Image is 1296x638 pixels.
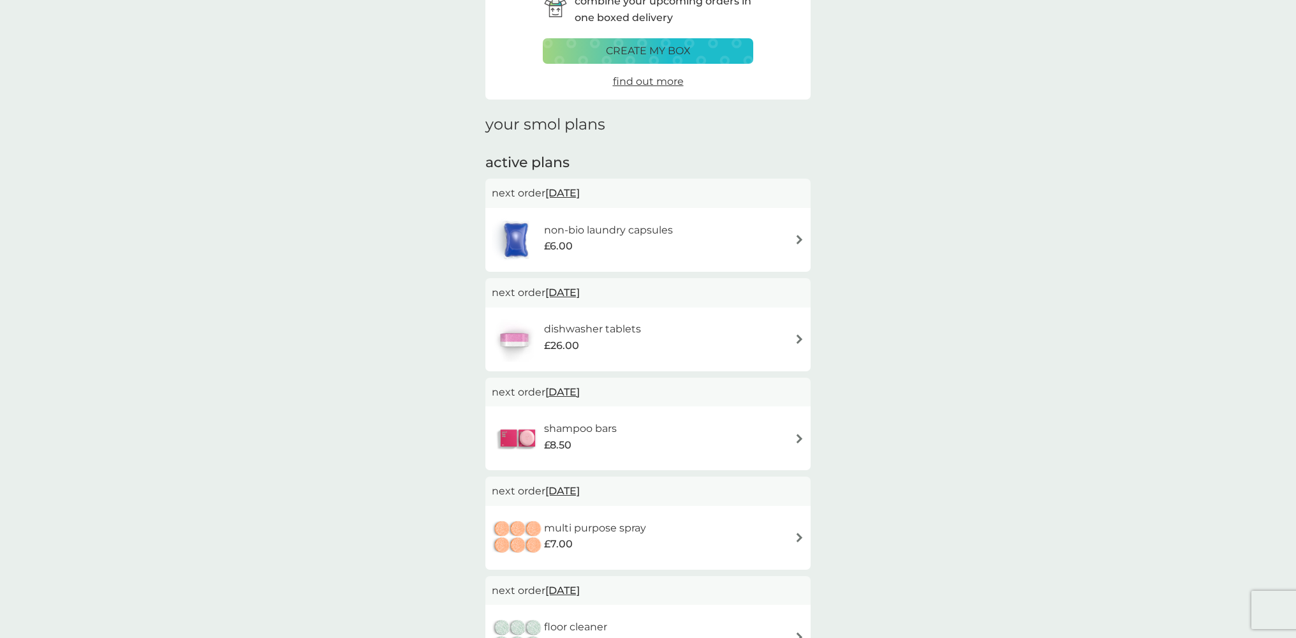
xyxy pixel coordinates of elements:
img: non-bio laundry capsules [492,218,540,262]
img: arrow right [795,434,804,443]
img: multi purpose spray [492,516,544,560]
span: [DATE] [545,380,580,404]
p: create my box [606,43,691,59]
h6: floor cleaner [544,619,607,635]
span: £7.00 [544,536,573,553]
h6: dishwasher tablets [544,321,641,338]
h6: non-bio laundry capsules [544,222,673,239]
h2: active plans [485,153,811,173]
span: [DATE] [545,280,580,305]
h1: your smol plans [485,115,811,134]
img: arrow right [795,334,804,344]
button: create my box [543,38,753,64]
p: next order [492,285,804,301]
span: £8.50 [544,437,571,454]
span: £26.00 [544,338,579,354]
img: dishwasher tablets [492,317,536,362]
span: [DATE] [545,478,580,503]
p: next order [492,185,804,202]
h6: shampoo bars [544,420,617,437]
h6: multi purpose spray [544,520,646,537]
p: next order [492,582,804,599]
img: arrow right [795,235,804,244]
span: [DATE] [545,578,580,603]
p: next order [492,384,804,401]
span: find out more [613,75,684,87]
img: shampoo bars [492,416,544,461]
img: arrow right [795,533,804,542]
p: next order [492,483,804,500]
span: [DATE] [545,181,580,205]
a: find out more [613,73,684,90]
span: £6.00 [544,238,573,255]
